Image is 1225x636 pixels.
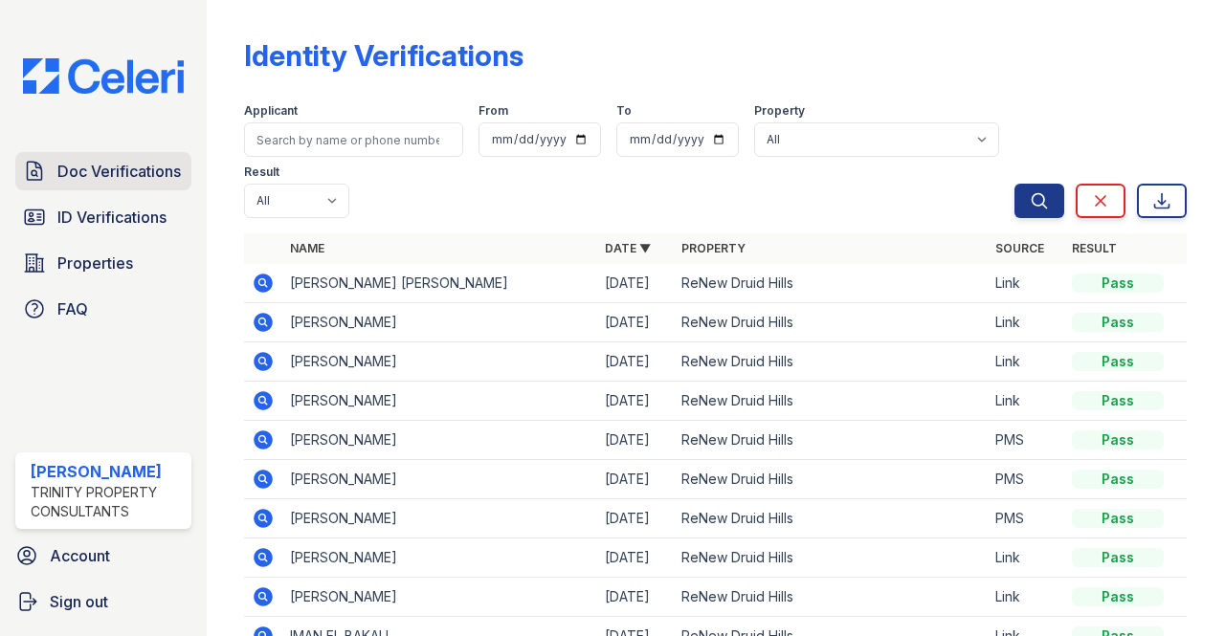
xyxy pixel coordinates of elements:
[244,38,523,73] div: Identity Verifications
[282,264,596,303] td: [PERSON_NAME] [PERSON_NAME]
[605,241,651,255] a: Date ▼
[1072,352,1164,371] div: Pass
[988,460,1064,499] td: PMS
[1072,470,1164,489] div: Pass
[674,499,988,538] td: ReNew Druid Hills
[597,499,674,538] td: [DATE]
[282,538,596,578] td: [PERSON_NAME]
[988,382,1064,421] td: Link
[282,342,596,382] td: [PERSON_NAME]
[597,421,674,460] td: [DATE]
[674,303,988,342] td: ReNew Druid Hills
[674,342,988,382] td: ReNew Druid Hills
[479,103,508,119] label: From
[674,538,988,578] td: ReNew Druid Hills
[597,382,674,421] td: [DATE]
[50,544,110,567] span: Account
[8,582,199,621] a: Sign out
[681,241,746,255] a: Property
[244,103,298,119] label: Applicant
[674,382,988,421] td: ReNew Druid Hills
[674,264,988,303] td: ReNew Druid Hills
[597,264,674,303] td: [DATE]
[57,206,167,229] span: ID Verifications
[674,421,988,460] td: ReNew Druid Hills
[282,460,596,499] td: [PERSON_NAME]
[282,499,596,538] td: [PERSON_NAME]
[597,538,674,578] td: [DATE]
[988,499,1064,538] td: PMS
[31,460,184,483] div: [PERSON_NAME]
[1072,241,1117,255] a: Result
[282,303,596,342] td: [PERSON_NAME]
[988,578,1064,617] td: Link
[57,160,181,183] span: Doc Verifications
[1072,548,1164,567] div: Pass
[290,241,324,255] a: Name
[8,58,199,95] img: CE_Logo_Blue-a8612792a0a2168367f1c8372b55b34899dd931a85d93a1a3d3e32e68fde9ad4.png
[8,537,199,575] a: Account
[15,290,191,328] a: FAQ
[597,303,674,342] td: [DATE]
[15,198,191,236] a: ID Verifications
[282,382,596,421] td: [PERSON_NAME]
[988,303,1064,342] td: Link
[1072,274,1164,293] div: Pass
[754,103,805,119] label: Property
[988,342,1064,382] td: Link
[244,122,463,157] input: Search by name or phone number
[15,244,191,282] a: Properties
[597,342,674,382] td: [DATE]
[1072,430,1164,450] div: Pass
[57,297,88,320] span: FAQ
[988,264,1064,303] td: Link
[674,578,988,617] td: ReNew Druid Hills
[616,103,632,119] label: To
[1072,587,1164,606] div: Pass
[50,590,108,613] span: Sign out
[282,578,596,617] td: [PERSON_NAME]
[597,578,674,617] td: [DATE]
[988,538,1064,578] td: Link
[674,460,988,499] td: ReNew Druid Hills
[31,483,184,521] div: Trinity Property Consultants
[57,252,133,274] span: Properties
[1072,313,1164,332] div: Pass
[282,421,596,460] td: [PERSON_NAME]
[1072,509,1164,528] div: Pass
[244,164,279,180] label: Result
[1072,391,1164,410] div: Pass
[988,421,1064,460] td: PMS
[995,241,1044,255] a: Source
[597,460,674,499] td: [DATE]
[15,152,191,190] a: Doc Verifications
